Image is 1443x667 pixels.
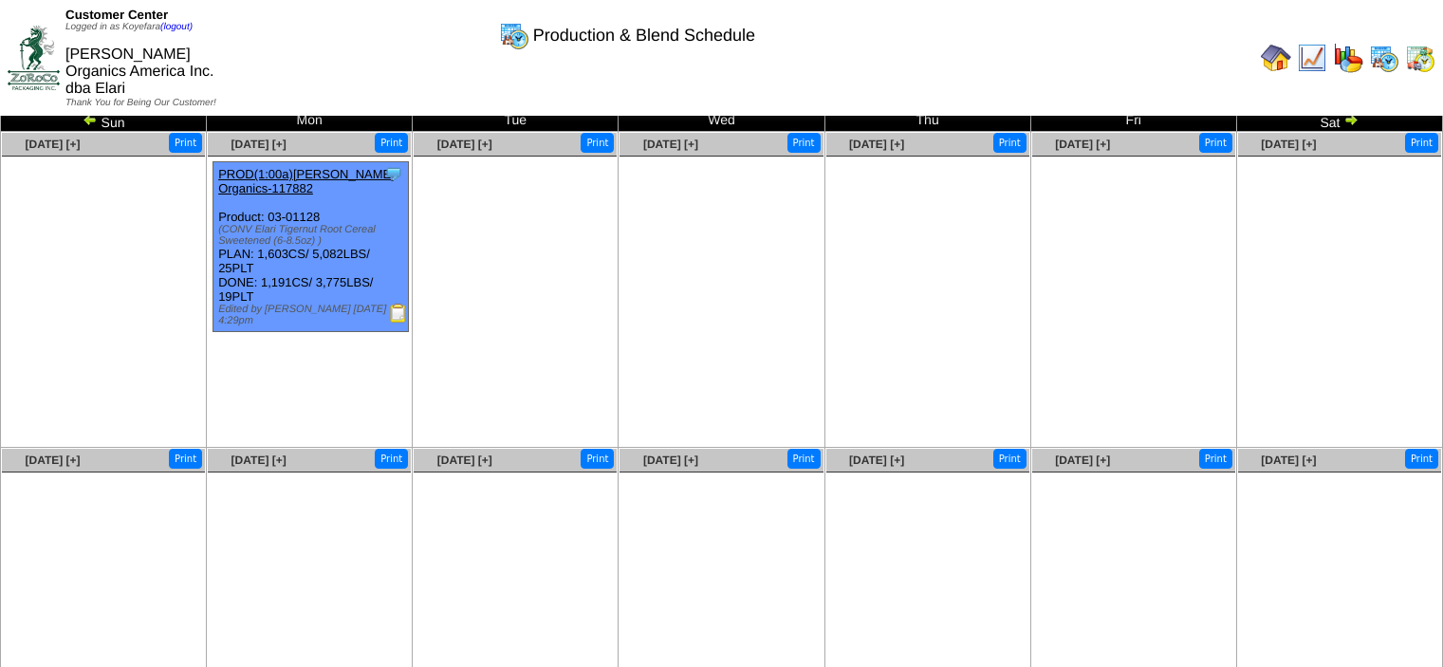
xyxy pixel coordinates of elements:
button: Print [787,449,821,469]
a: [DATE] [+] [231,454,287,467]
img: ZoRoCo_Logo(Green%26Foil)%20jpg.webp [8,26,60,89]
span: Thank You for Being Our Customer! [65,98,216,108]
button: Print [375,133,408,153]
span: [PERSON_NAME] Organics America Inc. dba Elari [65,46,214,97]
img: calendarprod.gif [499,20,529,50]
a: PROD(1:00a)[PERSON_NAME] Organics-117882 [218,167,395,195]
a: [DATE] [+] [849,454,904,467]
button: Print [581,133,614,153]
a: [DATE] [+] [643,138,698,151]
button: Print [169,133,202,153]
a: [DATE] [+] [437,138,492,151]
img: calendarinout.gif [1405,43,1435,73]
img: calendarprod.gif [1369,43,1399,73]
img: home.gif [1261,43,1291,73]
button: Print [993,133,1027,153]
img: graph.gif [1333,43,1363,73]
span: Production & Blend Schedule [533,26,755,46]
button: Print [1199,449,1232,469]
a: [DATE] [+] [1261,454,1316,467]
a: [DATE] [+] [1261,138,1316,151]
div: Edited by [PERSON_NAME] [DATE] 4:29pm [218,304,408,326]
img: line_graph.gif [1297,43,1327,73]
a: [DATE] [+] [849,138,904,151]
button: Print [581,449,614,469]
a: (logout) [160,22,193,32]
a: [DATE] [+] [1055,138,1110,151]
div: Product: 03-01128 PLAN: 1,603CS / 5,082LBS / 25PLT DONE: 1,191CS / 3,775LBS / 19PLT [213,162,409,332]
button: Print [787,133,821,153]
a: [DATE] [+] [643,454,698,467]
a: [DATE] [+] [437,454,492,467]
button: Print [375,449,408,469]
img: Production Report [389,304,408,323]
span: Logged in as Koyefara [65,22,193,32]
button: Print [993,449,1027,469]
a: [DATE] [+] [231,138,287,151]
a: [DATE] [+] [25,138,80,151]
span: Customer Center [65,8,168,22]
button: Print [1405,133,1438,153]
button: Print [169,449,202,469]
a: [DATE] [+] [1055,454,1110,467]
img: Tooltip [384,164,403,183]
button: Print [1199,133,1232,153]
a: [DATE] [+] [25,454,80,467]
button: Print [1405,449,1438,469]
div: (CONV Elari Tigernut Root Cereal Sweetened (6-8.5oz) ) [218,224,408,247]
